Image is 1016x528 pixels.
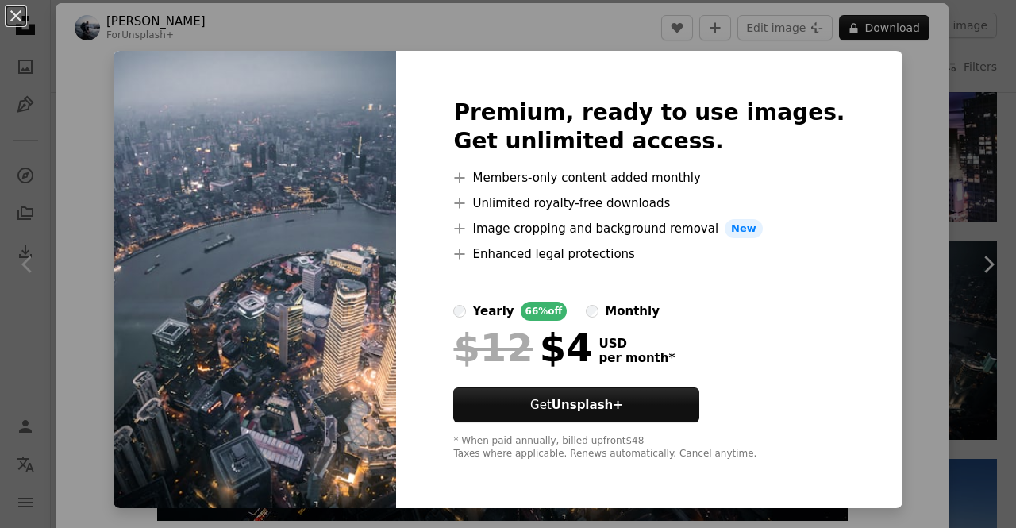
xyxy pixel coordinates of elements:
li: Unlimited royalty-free downloads [453,194,845,213]
img: premium_photo-1675826460422-e39481fae224 [114,51,396,508]
span: $12 [453,327,533,368]
strong: Unsplash+ [552,398,623,412]
li: Enhanced legal protections [453,245,845,264]
div: yearly [472,302,514,321]
div: $4 [453,327,592,368]
div: 66% off [521,302,568,321]
div: monthly [605,302,660,321]
h2: Premium, ready to use images. Get unlimited access. [453,98,845,156]
button: GetUnsplash+ [453,387,699,422]
input: yearly66%off [453,305,466,318]
span: per month * [598,351,675,365]
span: USD [598,337,675,351]
input: monthly [586,305,598,318]
div: * When paid annually, billed upfront $48 Taxes where applicable. Renews automatically. Cancel any... [453,435,845,461]
li: Members-only content added monthly [453,168,845,187]
li: Image cropping and background removal [453,219,845,238]
span: New [725,219,763,238]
